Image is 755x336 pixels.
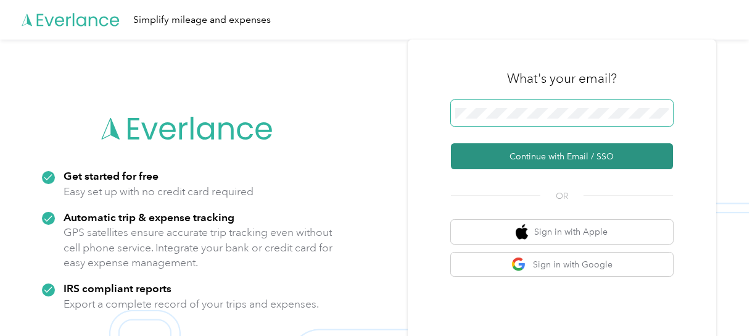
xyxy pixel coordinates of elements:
h3: What's your email? [507,70,617,87]
button: apple logoSign in with Apple [451,220,673,244]
p: GPS satellites ensure accurate trip tracking even without cell phone service. Integrate your bank... [64,225,333,271]
img: google logo [511,257,527,272]
p: Export a complete record of your trips and expenses. [64,296,319,312]
button: Continue with Email / SSO [451,143,673,169]
strong: Get started for free [64,169,159,182]
span: OR [540,190,584,203]
strong: IRS compliant reports [64,282,171,295]
div: Simplify mileage and expenses [133,12,271,28]
img: apple logo [516,224,528,240]
p: Easy set up with no credit card required [64,184,254,199]
button: google logoSign in with Google [451,253,673,277]
strong: Automatic trip & expense tracking [64,211,234,224]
